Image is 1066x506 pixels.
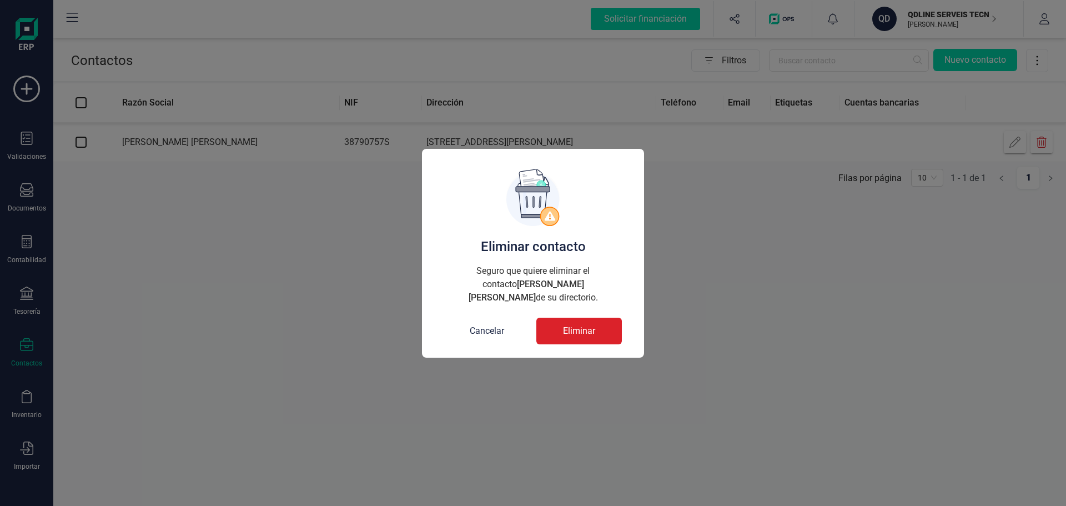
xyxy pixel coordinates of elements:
[563,324,595,338] span: Eliminar
[506,169,560,226] img: Imagen papelera de reciclaje
[470,324,504,338] span: Cancelar
[536,318,622,344] button: Eliminar
[435,238,631,255] div: Eliminar contacto
[444,264,622,304] p: Seguro que quiere eliminar el contacto de su directorio.
[444,318,530,344] button: Cancelar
